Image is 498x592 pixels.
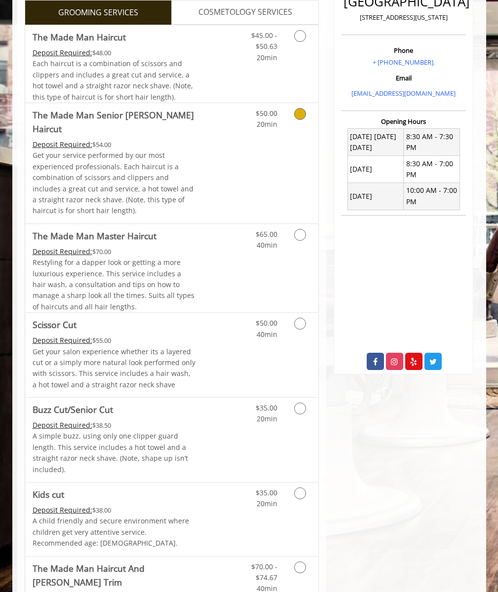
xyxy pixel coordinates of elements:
span: $35.00 [256,488,277,497]
h3: Email [344,74,463,81]
span: Restyling for a dapper look or getting a more luxurious experience. This service includes a hair ... [33,258,194,311]
p: A simple buzz, using only one clipper guard length. This service includes a hot towel and a strai... [33,431,196,475]
span: 20min [257,53,277,62]
p: Get your salon experience whether its a layered cut or a simply more natural look performed only ... [33,346,196,391]
span: This service needs some Advance to be paid before we block your appointment [33,48,92,57]
b: Scissor Cut [33,318,77,332]
span: $35.00 [256,403,277,412]
div: $54.00 [33,139,196,150]
div: $55.00 [33,335,196,346]
span: $65.00 [256,229,277,239]
span: $50.00 [256,318,277,328]
span: This service needs some Advance to be paid before we block your appointment [33,247,92,256]
b: Kids cut [33,487,64,501]
span: GROOMING SERVICES [58,6,138,19]
b: The Made Man Haircut And [PERSON_NAME] Trim [33,561,196,589]
div: $70.00 [33,246,196,257]
h3: Opening Hours [341,118,466,125]
span: $45.00 - $50.63 [251,31,277,51]
span: This service needs some Advance to be paid before we block your appointment [33,335,92,345]
b: The Made Man Senior [PERSON_NAME] Haircut [33,108,196,136]
div: $38.00 [33,505,196,516]
h3: Phone [344,47,463,54]
div: $38.50 [33,420,196,431]
a: + [PHONE_NUMBER]. [373,58,435,67]
td: 10:00 AM - 7:00 PM [404,183,460,210]
p: [STREET_ADDRESS][US_STATE] [344,12,463,23]
span: This service needs some Advance to be paid before we block your appointment [33,140,92,149]
span: $50.00 [256,109,277,118]
td: [DATE] [347,183,403,210]
td: 8:30 AM - 7:30 PM [404,129,460,156]
span: $70.00 - $74.67 [251,562,277,582]
div: $48.00 [33,47,196,58]
span: 20min [257,119,277,129]
span: COSMETOLOGY SERVICES [198,6,292,19]
b: Buzz Cut/Senior Cut [33,403,113,416]
a: [EMAIL_ADDRESS][DOMAIN_NAME] [351,89,456,98]
p: Get your service performed by our most experienced professionals. Each haircut is a combination o... [33,150,196,216]
span: 40min [257,330,277,339]
span: 20min [257,499,277,508]
b: The Made Man Haircut [33,30,126,44]
span: 20min [257,414,277,423]
span: This service needs some Advance to be paid before we block your appointment [33,420,92,430]
span: This service needs some Advance to be paid before we block your appointment [33,505,92,515]
td: 8:30 AM - 7:00 PM [404,156,460,183]
b: The Made Man Master Haircut [33,229,156,243]
td: [DATE] [DATE] [DATE] [347,129,403,156]
span: 40min [257,240,277,250]
p: A child friendly and secure environment where children get very attentive service. Recommended ag... [33,516,196,549]
span: Each haircut is a combination of scissors and clippers and includes a great cut and service, a ho... [33,59,193,101]
td: [DATE] [347,156,403,183]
